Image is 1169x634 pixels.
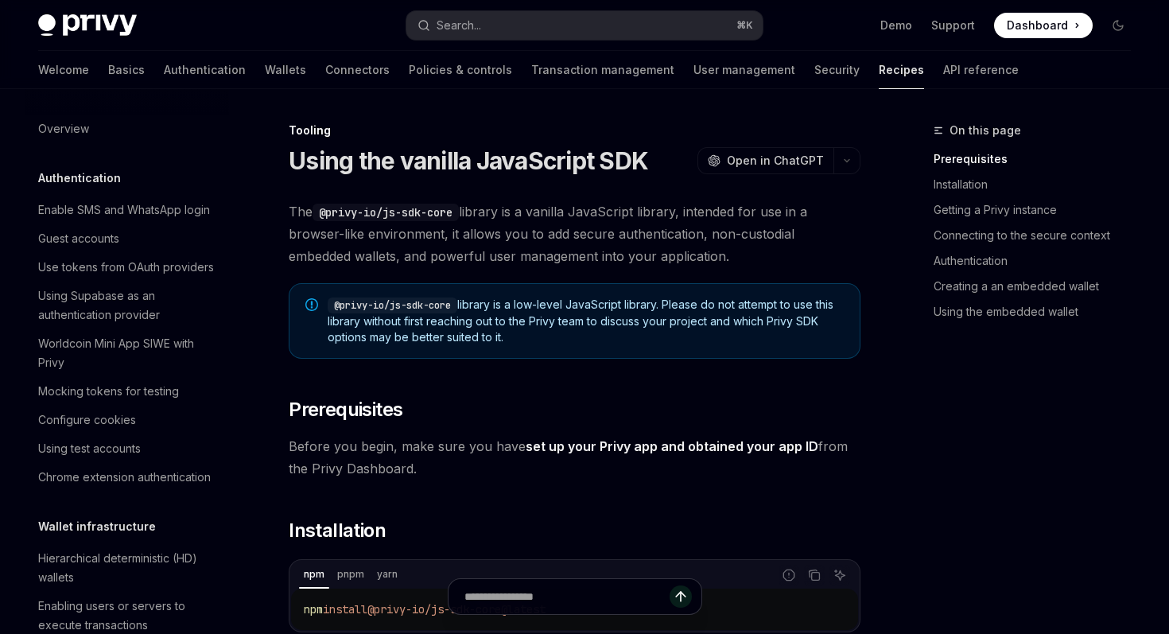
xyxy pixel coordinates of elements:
span: On this page [950,121,1021,140]
a: Enable SMS and WhatsApp login [25,196,229,224]
div: Overview [38,119,89,138]
a: Using test accounts [25,434,229,463]
div: Using test accounts [38,439,141,458]
a: Chrome extension authentication [25,463,229,492]
div: Enable SMS and WhatsApp login [38,200,210,220]
span: library is a low-level JavaScript library. Please do not attempt to use this library without firs... [328,297,844,345]
a: Support [931,18,975,33]
a: Hierarchical deterministic (HD) wallets [25,544,229,592]
div: npm [299,565,329,584]
button: Copy the contents from the code block [804,565,825,585]
a: Welcome [38,51,89,89]
input: Ask a question... [464,579,670,614]
div: Hierarchical deterministic (HD) wallets [38,549,219,587]
a: Authentication [934,248,1144,274]
h5: Wallet infrastructure [38,517,156,536]
button: Toggle dark mode [1105,13,1131,38]
code: @privy-io/js-sdk-core [313,204,459,221]
code: @privy-io/js-sdk-core [328,298,457,313]
h5: Authentication [38,169,121,188]
div: Using Supabase as an authentication provider [38,286,219,325]
span: The library is a vanilla JavaScript library, intended for use in a browser-like environment, it a... [289,200,860,267]
a: Prerequisites [934,146,1144,172]
div: Chrome extension authentication [38,468,211,487]
a: Worldcoin Mini App SIWE with Privy [25,329,229,377]
button: Ask AI [829,565,850,585]
a: Connecting to the secure context [934,223,1144,248]
a: Getting a Privy instance [934,197,1144,223]
img: dark logo [38,14,137,37]
a: set up your Privy app and obtained your app ID [526,438,818,455]
span: Prerequisites [289,397,402,422]
div: Tooling [289,123,860,138]
span: ⌘ K [736,19,753,32]
div: pnpm [332,565,369,584]
a: Installation [934,172,1144,197]
a: Demo [880,18,912,33]
a: Using the embedded wallet [934,299,1144,325]
div: yarn [372,565,402,584]
a: Creating a an embedded wallet [934,274,1144,299]
span: Dashboard [1007,18,1068,33]
a: Policies & controls [409,51,512,89]
span: Open in ChatGPT [727,153,824,169]
a: Use tokens from OAuth providers [25,253,229,282]
h1: Using the vanilla JavaScript SDK [289,146,648,175]
div: Worldcoin Mini App SIWE with Privy [38,334,219,372]
a: Configure cookies [25,406,229,434]
a: Security [814,51,860,89]
a: Mocking tokens for testing [25,377,229,406]
a: Using Supabase as an authentication provider [25,282,229,329]
a: User management [693,51,795,89]
div: Configure cookies [38,410,136,430]
button: Open in ChatGPT [697,147,833,174]
span: Installation [289,518,386,543]
div: Search... [437,16,481,35]
a: Guest accounts [25,224,229,253]
div: Mocking tokens for testing [38,382,179,401]
button: Report incorrect code [779,565,799,585]
a: Wallets [265,51,306,89]
span: Before you begin, make sure you have from the Privy Dashboard. [289,435,860,480]
a: API reference [943,51,1019,89]
a: Transaction management [531,51,674,89]
a: Overview [25,115,229,143]
div: Use tokens from OAuth providers [38,258,214,277]
button: Open search [406,11,762,40]
button: Send message [670,585,692,608]
a: Basics [108,51,145,89]
div: Guest accounts [38,229,119,248]
a: Connectors [325,51,390,89]
a: Dashboard [994,13,1093,38]
a: Authentication [164,51,246,89]
svg: Note [305,298,318,311]
a: Recipes [879,51,924,89]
